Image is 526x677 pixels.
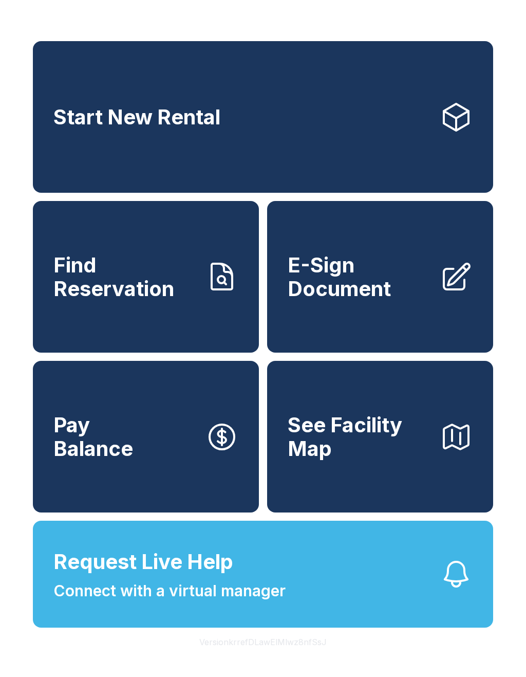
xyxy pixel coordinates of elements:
[288,253,431,300] span: E-Sign Document
[288,413,431,460] span: See Facility Map
[267,201,493,353] a: E-Sign Document
[33,521,493,628] button: Request Live HelpConnect with a virtual manager
[53,413,133,460] span: Pay Balance
[191,628,335,656] button: VersionkrrefDLawElMlwz8nfSsJ
[33,201,259,353] a: Find Reservation
[53,546,233,577] span: Request Live Help
[267,361,493,513] button: See Facility Map
[33,41,493,193] a: Start New Rental
[33,361,259,513] button: PayBalance
[53,105,220,129] span: Start New Rental
[53,579,286,602] span: Connect with a virtual manager
[53,253,197,300] span: Find Reservation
